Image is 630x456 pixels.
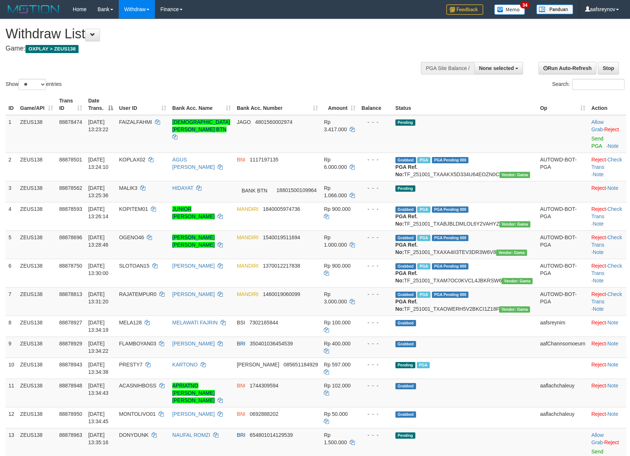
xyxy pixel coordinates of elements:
span: Marked by aafsolysreylen [417,206,430,213]
span: PGA Pending [432,263,469,269]
div: - - - [361,340,390,347]
a: Note [607,383,619,389]
span: 34 [520,2,530,8]
b: PGA Ref. No: [395,270,418,283]
span: [DATE] 13:23:22 [88,119,108,132]
td: TF_251001_TXABJBLDMLOL6Y2VAHYZ [392,202,537,230]
th: ID [6,94,17,115]
span: PGA Pending [432,157,469,163]
a: [DEMOGRAPHIC_DATA][PERSON_NAME] BTN [172,119,230,132]
a: Reject [591,341,606,347]
td: 9 [6,337,17,358]
th: Amount: activate to sort column ascending [321,94,359,115]
td: ZEUS138 [17,153,56,181]
span: Rp 1.066.000 [324,185,347,198]
a: APRIATNO [PERSON_NAME] [PERSON_NAME] [172,383,215,403]
td: AUTOWD-BOT-PGA [537,287,588,316]
span: MANDIRI [237,263,259,269]
span: Grabbed [395,383,416,389]
td: aaflachchaleuy [537,407,588,428]
span: Copy 4801560002974 to clipboard [255,119,292,125]
a: AGUS [PERSON_NAME] [172,157,215,170]
div: - - - [361,319,390,326]
span: 88878963 [59,432,82,438]
a: [PERSON_NAME] [172,263,215,269]
span: Rp 1.500.000 [324,432,347,445]
span: Vendor URL: https://trx31.1velocity.biz [499,221,530,227]
th: Op: activate to sort column ascending [537,94,588,115]
span: Copy 7302165844 to clipboard [249,320,278,326]
span: Grabbed [395,157,416,163]
span: Pending [395,185,415,192]
button: None selected [474,62,523,74]
span: PGA Pending [432,206,469,213]
th: Bank Acc. Name: activate to sort column ascending [169,94,234,115]
th: Balance [359,94,392,115]
a: Note [607,411,619,417]
span: 88878929 [59,341,82,347]
td: 3 [6,181,17,202]
td: aafsreynim [537,316,588,337]
a: Note [593,171,604,177]
a: [PERSON_NAME] [172,341,215,347]
span: [DATE] 13:35:16 [88,432,108,445]
a: [PERSON_NAME] [172,411,215,417]
span: None selected [479,65,514,71]
span: 88878943 [59,362,82,368]
a: Reject [591,206,606,212]
span: 88878750 [59,263,82,269]
a: Note [607,320,619,326]
td: · [588,379,626,407]
td: ZEUS138 [17,259,56,287]
td: 6 [6,259,17,287]
a: [PERSON_NAME] [PERSON_NAME] [172,234,215,248]
span: BRI [237,341,245,347]
td: 10 [6,358,17,379]
span: 88878813 [59,291,82,297]
a: JUNIOR [PERSON_NAME] [172,206,215,219]
span: MANDIRI [237,234,259,240]
td: AUTOWD-BOT-PGA [537,259,588,287]
a: HIDAYAT [172,185,193,191]
span: 88878474 [59,119,82,125]
div: - - - [361,156,390,163]
span: [DATE] 13:28:46 [88,234,108,248]
a: [PERSON_NAME] [172,291,215,297]
span: SLOTOAN15 [119,263,149,269]
td: · · [588,202,626,230]
span: [PERSON_NAME] [237,362,279,368]
a: Reject [591,362,606,368]
span: Copy 1840005974736 to clipboard [263,206,300,212]
td: 11 [6,379,17,407]
b: PGA Ref. No: [395,213,418,227]
span: Copy 0692888202 to clipboard [250,411,278,417]
span: 88878696 [59,234,82,240]
a: Check Trans [591,206,622,219]
span: Pending [395,119,415,126]
span: PGA Pending [432,235,469,241]
a: Note [593,221,604,227]
span: [DATE] 13:30:00 [88,263,108,276]
td: ZEUS138 [17,202,56,230]
td: TF_251001_TXAXA4II3TEV3DR3W6V8 [392,230,537,259]
span: [DATE] 13:25:36 [88,185,108,198]
span: [DATE] 13:31:20 [88,291,108,304]
span: BANK BTN [237,184,272,197]
td: AUTOWD-BOT-PGA [537,230,588,259]
span: Copy 18801500109964 to clipboard [277,187,317,193]
div: - - - [361,431,390,439]
span: [DATE] 13:34:22 [88,341,108,354]
a: Reject [591,411,606,417]
a: Reject [604,439,619,445]
td: 1 [6,115,17,153]
span: [DATE] 13:26:14 [88,206,108,219]
span: Copy 1117197135 to clipboard [250,157,278,163]
span: Marked by aafanarl [417,362,430,368]
a: NAUFAL ROMZI [172,432,210,438]
td: ZEUS138 [17,407,56,428]
span: DONYDUNK [119,432,149,438]
a: Check Trans [591,157,622,170]
span: KOPLAX02 [119,157,146,163]
span: 88878562 [59,185,82,191]
a: Allow Grab [591,432,603,445]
